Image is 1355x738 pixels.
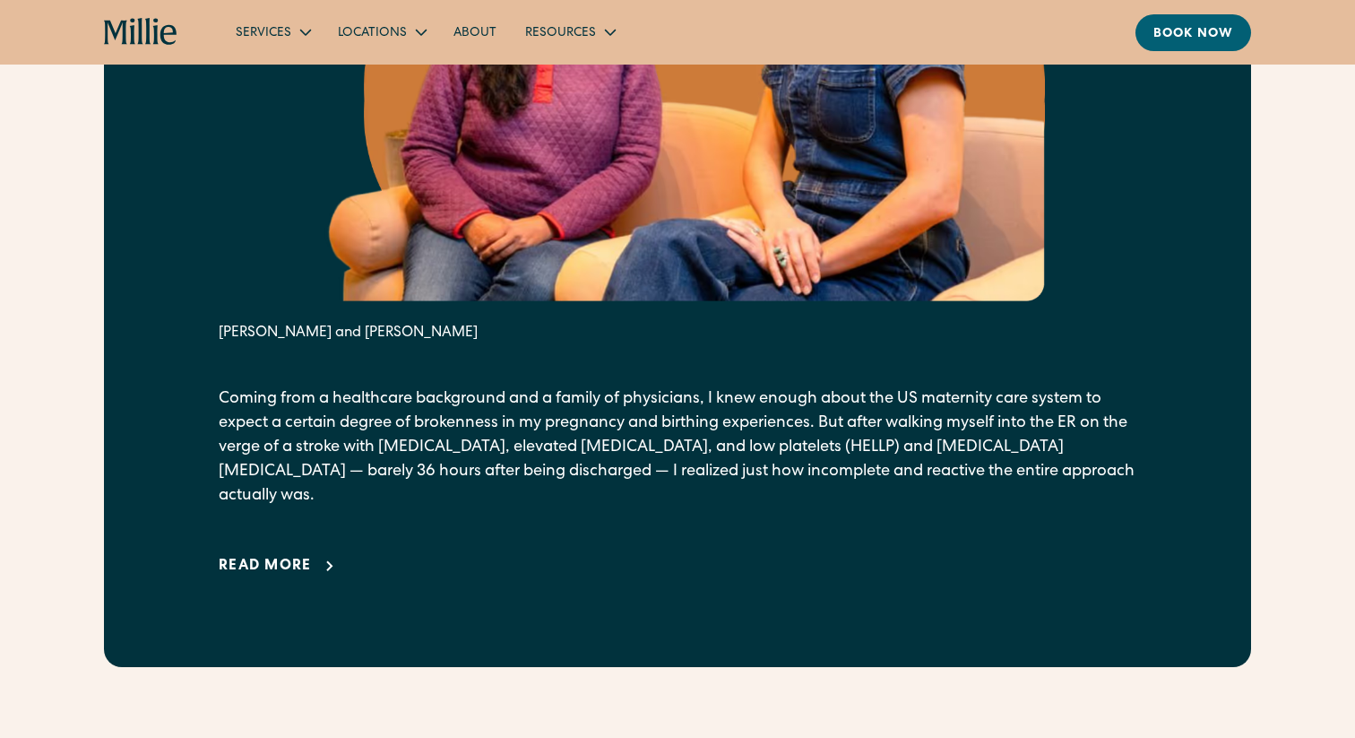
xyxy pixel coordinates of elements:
[338,24,407,43] div: Locations
[1135,14,1251,51] a: Book now
[324,17,439,47] div: Locations
[525,24,596,43] div: Resources
[219,323,1136,344] div: [PERSON_NAME] and [PERSON_NAME]
[104,18,178,47] a: home
[219,556,312,577] div: Read more
[236,24,291,43] div: Services
[219,387,1136,508] p: Coming from a healthcare background and a family of physicians, I knew enough about the US matern...
[511,17,628,47] div: Resources
[1153,25,1233,44] div: Book now
[439,17,511,47] a: About
[221,17,324,47] div: Services
[219,556,341,577] a: Read more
